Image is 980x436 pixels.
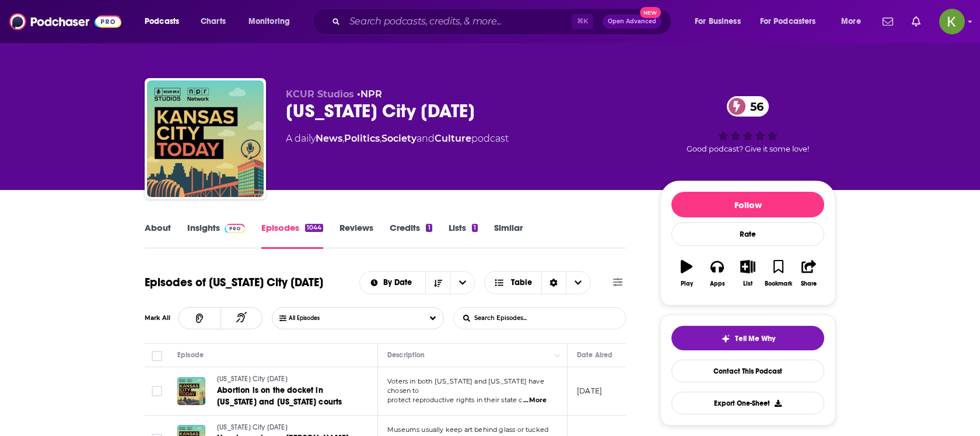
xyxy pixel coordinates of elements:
div: Description [387,348,425,362]
span: All Episodes [289,315,343,322]
a: Abortion is on the docket in [US_STATE] and [US_STATE] courts [217,385,357,408]
span: Tell Me Why [735,334,775,343]
img: Podchaser - Follow, Share and Rate Podcasts [9,10,121,33]
a: News [316,133,342,144]
span: Open Advanced [608,19,656,24]
div: Sort Direction [541,272,566,294]
span: Voters in both [US_STATE] and [US_STATE] have chosen to [387,377,544,395]
a: Culture [435,133,471,144]
button: tell me why sparkleTell Me Why [671,326,824,350]
button: open menu [752,12,833,31]
a: InsightsPodchaser Pro [187,222,245,249]
span: Monitoring [249,13,290,30]
button: Choose List Listened [272,307,443,329]
button: Open AdvancedNew [603,15,661,29]
div: Date Aired [577,348,612,362]
span: By Date [383,279,416,287]
button: open menu [450,272,474,294]
button: Export One-Sheet [671,392,824,414]
button: Show profile menu [939,9,965,34]
div: Rate [671,222,824,246]
button: Play [671,252,702,294]
span: , [380,133,381,144]
div: List [743,280,752,287]
button: Share [794,252,824,294]
button: List [733,252,763,294]
span: New [640,7,661,18]
span: Museums usually keep art behind glass or tucked [387,426,548,434]
span: For Podcasters [760,13,816,30]
a: Show notifications dropdown [907,12,925,31]
a: [US_STATE] City [DATE] [217,374,357,385]
button: Follow [671,192,824,217]
h2: Choose List sort [359,271,475,294]
span: • [357,89,382,100]
a: About [145,222,171,249]
button: Sort Direction [425,272,450,294]
span: For Business [695,13,741,30]
button: open menu [136,12,194,31]
input: Search podcasts, credits, & more... [345,12,572,31]
a: Episodes1044 [261,222,323,249]
span: ...More [523,396,547,405]
div: Play [681,280,693,287]
a: Similar [494,222,523,249]
span: 56 [738,96,769,117]
a: Contact This Podcast [671,360,824,382]
a: 56 [727,96,769,117]
a: Show notifications dropdown [878,12,898,31]
span: Good podcast? Give it some love! [687,145,809,153]
button: open menu [833,12,876,31]
span: Abortion is on the docket in [US_STATE] and [US_STATE] courts [217,385,342,407]
a: Reviews [339,222,373,249]
span: Toggle select row [152,386,162,396]
button: Apps [702,252,732,294]
button: open menu [240,12,305,31]
div: Bookmark [765,280,792,287]
div: 56Good podcast? Give it some love! [660,89,835,161]
button: Bookmark [763,252,793,294]
a: Society [381,133,416,144]
span: [US_STATE] City [DATE] [217,375,288,383]
a: Charts [193,12,233,31]
span: More [841,13,861,30]
button: open menu [360,279,426,287]
span: and [416,133,435,144]
div: Apps [710,280,725,287]
img: Kansas City Today [147,80,264,197]
button: Choose View [484,271,591,294]
span: KCUR Studios [286,89,354,100]
span: Charts [201,13,226,30]
a: Politics [344,133,380,144]
img: User Profile [939,9,965,34]
div: 1 [426,224,432,232]
img: tell me why sparkle [721,334,730,343]
img: Podchaser Pro [225,224,245,233]
div: Mark All [145,315,178,321]
span: protect reproductive rights in their state c [387,396,523,404]
a: NPR [360,89,382,100]
div: 1044 [305,224,323,232]
span: Logged in as kiana38691 [939,9,965,34]
span: Podcasts [145,13,179,30]
a: Lists1 [449,222,478,249]
span: Table [511,279,532,287]
span: , [342,133,344,144]
button: open menu [687,12,755,31]
h1: Episodes of [US_STATE] City [DATE] [145,275,323,290]
div: Search podcasts, credits, & more... [324,8,682,35]
div: Episode [177,348,204,362]
div: A daily podcast [286,132,509,146]
button: Column Actions [551,349,565,363]
div: Share [801,280,817,287]
a: Credits1 [390,222,432,249]
span: [US_STATE] City [DATE] [217,423,288,431]
div: 1 [472,224,478,232]
span: ⌘ K [572,14,593,29]
p: [DATE] [577,386,602,396]
a: [US_STATE] City [DATE] [217,423,357,433]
